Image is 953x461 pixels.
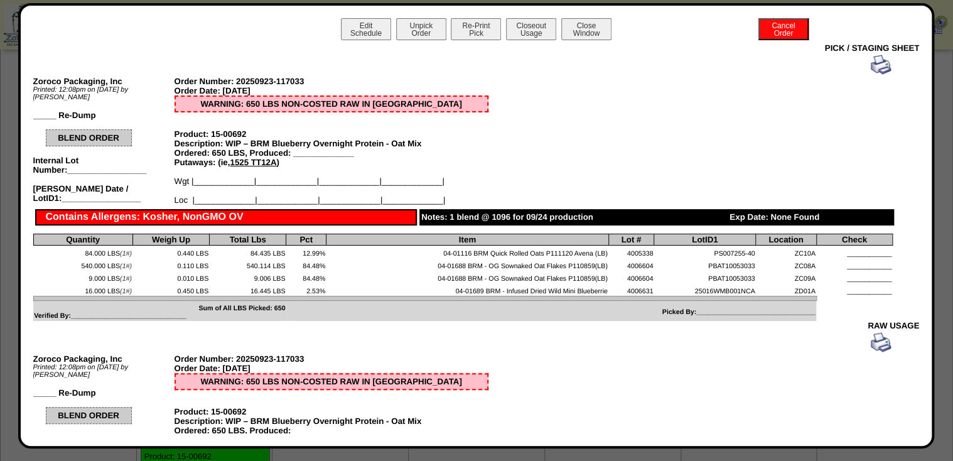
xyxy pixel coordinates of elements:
div: Order Number: 20250923-117033 [175,77,488,86]
span: (1#) [120,263,132,270]
td: 04-01688 BRM - OG Sownaked Oat Flakes P110859(LB) [326,258,608,271]
td: ZC10A [756,246,816,258]
div: Order Date: [DATE] [175,364,488,373]
td: 0.440 LBS [132,246,209,258]
div: Internal Lot Number:_________________ [33,156,175,175]
div: Zoroco Packaging, Inc [33,77,175,86]
td: PBAT10053033 [654,258,756,271]
td: 16.445 LBS [210,283,286,296]
th: Lot # [608,234,654,246]
button: EditSchedule [341,18,391,40]
div: BLEND ORDER [46,407,132,424]
div: Notes: 1 blend @ 1096 for 09/24 production [419,209,728,225]
div: PICK / STAGING SHEET [33,43,920,53]
div: Ordered: 650 LBS, Produced: _____________ [175,148,488,158]
td: 540.000 LBS [33,258,132,271]
td: 25016WMB001NCA [654,283,756,296]
td: ____________ [816,246,892,258]
div: Zoroco Packaging, Inc [33,354,175,364]
td: 4005338 [608,246,654,258]
span: (1#) [120,275,132,283]
div: Printed: 12:08pm on [DATE] by [PERSON_NAME] [33,364,175,379]
td: 12.99% [286,246,326,258]
td: 4006604 [608,258,654,271]
span: (1#) [120,250,132,258]
th: Weigh Up [132,234,209,246]
td: ____________ [816,258,892,271]
th: Pct [286,234,326,246]
td: 540.114 LBS [210,258,286,271]
div: Product: 15-00692 [175,129,488,139]
div: Product: 15-00692 [175,407,488,416]
td: 84.435 LBS [210,246,286,258]
div: Verified By:_______________________________ [34,312,285,320]
div: Exp Date: None Found [728,209,894,225]
td: 04-01116 BRM Quick Rolled Oats P111120 Avena (LB) [326,246,608,258]
div: _____ Re-Dump [33,388,175,398]
div: [PERSON_NAME] Date / LotID1:_________________ [33,184,175,203]
td: 0.110 LBS [132,258,209,271]
td: 04-01689 BRM - Infused Dried Wild Mini Blueberrie [326,283,608,296]
div: Wgt |_____________|_____________|_____________|_____________| Loc |_____________|_____________|__... [175,176,488,205]
td: 4006604 [608,271,654,283]
td: PS007255-40 [654,246,756,258]
td: ZD01A [756,283,816,296]
th: LotID1 [654,234,756,246]
div: Contains Allergens: Kosher, NonGMO OV [35,209,417,225]
td: 9.000 LBS [33,271,132,283]
div: Order Number: 20250923-117033 [175,354,488,364]
th: Check [816,234,892,246]
button: UnpickOrder [396,18,446,40]
div: Description: WIP – BRM Blueberry Overnight Protein - Oat Mix [175,139,488,148]
td: Picked By:________________________________ [286,300,816,320]
div: BLEND ORDER [46,129,132,146]
img: print.gif [871,55,891,75]
span: (1#) [120,288,132,295]
td: 04-01688 BRM - OG Sownaked Oat Flakes P110859(LB) [326,271,608,283]
td: Sum of All LBS Picked: 650 [33,300,286,320]
div: RAW USAGE [33,321,920,330]
div: _____ Re-Dump [33,111,175,120]
td: 84.000 LBS [33,246,132,258]
button: Re-PrintPick [451,18,501,40]
img: print.gif [871,332,891,352]
div: Ordered: 650 LBS, Produced: _____________ [175,426,488,435]
div: WARNING: 650 LBS NON-COSTED RAW IN [GEOGRAPHIC_DATA] [175,373,488,390]
td: 2.53% [286,283,326,296]
td: ____________ [816,271,892,283]
div: Description: WIP – BRM Blueberry Overnight Protein - Oat Mix [175,416,488,426]
th: Total Lbs [210,234,286,246]
a: CloseWindow [560,28,613,38]
td: 84.48% [286,271,326,283]
td: 84.48% [286,258,326,271]
td: 0.450 LBS [132,283,209,296]
td: 16.000 LBS [33,283,132,296]
td: ZC09A [756,271,816,283]
button: CloseoutUsage [506,18,556,40]
td: 0.010 LBS [132,271,209,283]
div: Putaways: (ie, ) [175,158,488,167]
td: ZC08A [756,258,816,271]
th: Item [326,234,608,246]
td: PBAT10053033 [654,271,756,283]
button: CloseWindow [561,18,611,40]
div: Order Date: [DATE] [175,86,488,95]
div: WARNING: 650 LBS NON-COSTED RAW IN [GEOGRAPHIC_DATA] [175,95,488,112]
td: 9.006 LBS [210,271,286,283]
td: ____________ [816,283,892,296]
th: Quantity [33,234,132,246]
div: Printed: 12:08pm on [DATE] by [PERSON_NAME] [33,86,175,101]
u: 1525 TT12A [230,158,276,167]
th: Location [756,234,816,246]
button: CancelOrder [758,18,809,40]
div: Internal Lot Number:_________________ [33,433,175,452]
td: 4006631 [608,283,654,296]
